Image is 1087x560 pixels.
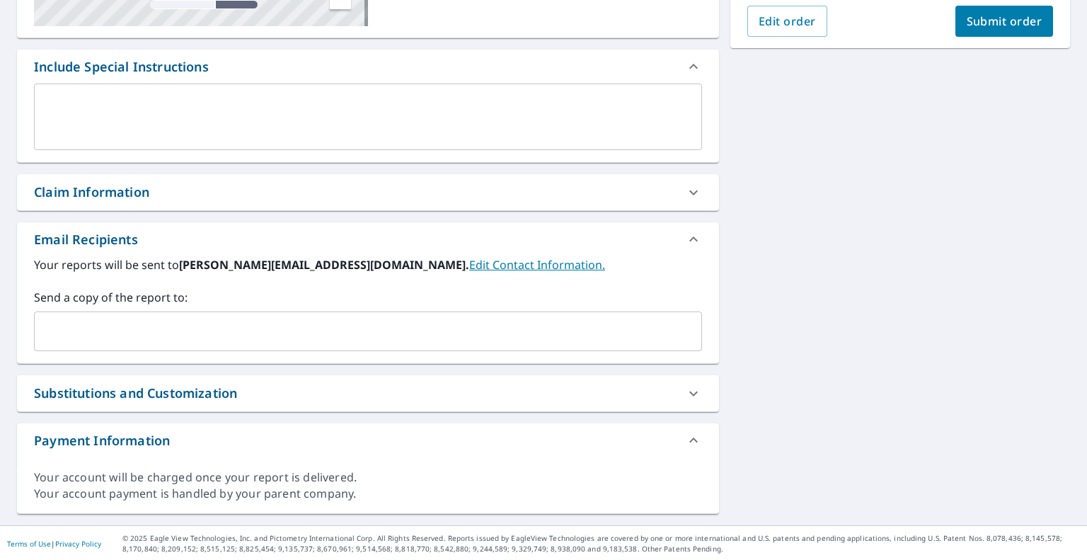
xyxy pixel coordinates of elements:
[7,539,51,549] a: Terms of Use
[34,384,237,403] div: Substitutions and Customization
[759,13,816,29] span: Edit order
[34,183,149,202] div: Claim Information
[17,174,719,210] div: Claim Information
[34,57,209,76] div: Include Special Instructions
[747,6,827,37] button: Edit order
[179,257,469,273] b: [PERSON_NAME][EMAIL_ADDRESS][DOMAIN_NAME].
[34,289,702,306] label: Send a copy of the report to:
[17,375,719,411] div: Substitutions and Customization
[55,539,101,549] a: Privacy Policy
[17,423,719,457] div: Payment Information
[34,256,702,273] label: Your reports will be sent to
[17,222,719,256] div: Email Recipients
[34,230,138,249] div: Email Recipients
[34,486,702,502] div: Your account payment is handled by your parent company.
[34,431,170,450] div: Payment Information
[122,533,1080,554] p: © 2025 Eagle View Technologies, Inc. and Pictometry International Corp. All Rights Reserved. Repo...
[34,469,702,486] div: Your account will be charged once your report is delivered.
[955,6,1054,37] button: Submit order
[7,539,101,548] p: |
[17,50,719,84] div: Include Special Instructions
[469,257,605,273] a: EditContactInfo
[967,13,1042,29] span: Submit order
